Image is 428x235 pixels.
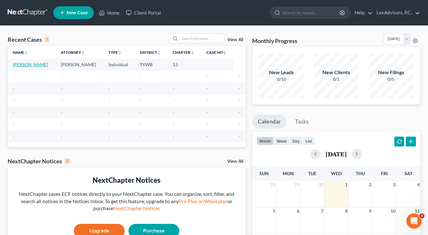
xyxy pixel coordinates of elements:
span: - [140,86,142,91]
span: - [108,86,110,91]
span: 8 [344,207,348,215]
span: - [173,121,174,127]
a: Typeunfold_more [108,50,122,55]
a: Districtunfold_more [140,50,161,55]
span: 7 [320,207,324,215]
span: 6 [296,207,300,215]
span: - [61,110,62,115]
span: - [206,133,208,139]
button: week [274,137,290,145]
span: - [238,121,240,127]
button: list [303,137,315,145]
span: - [108,133,110,139]
i: unfold_more [81,51,85,55]
i: unfold_more [24,51,28,55]
span: 3 [419,213,425,218]
span: 1 [344,181,348,189]
span: - [108,121,110,127]
span: Fri [381,171,388,176]
span: 4 [417,181,420,189]
button: month [257,137,274,145]
input: Search by name... [282,7,341,18]
span: - [173,74,174,79]
div: 0 [65,158,70,164]
td: TXWB [135,59,168,70]
span: - [206,86,208,91]
div: 0/5 [369,76,413,82]
a: Client Portal [123,7,164,18]
span: - [108,97,110,103]
h3: Monthly Progress [252,37,297,45]
a: [PERSON_NAME] [13,62,48,67]
div: Recent Cases [8,36,49,43]
span: 30 [318,181,324,189]
span: - [206,74,208,79]
span: - [238,110,240,115]
span: - [173,97,174,103]
span: 29 [294,181,300,189]
span: - [238,74,240,79]
a: Calendar [252,115,286,129]
span: - [173,86,174,91]
span: - [61,97,62,103]
span: New Case [66,11,88,15]
button: day [290,137,303,145]
div: NextChapter Notices [8,157,70,165]
div: New Filings [369,69,413,76]
td: Individual [103,59,135,70]
span: - [108,74,110,79]
span: 2 [368,181,372,189]
h2: [DATE] [326,151,347,157]
span: Wed [331,171,342,176]
span: - [13,110,14,115]
span: Thu [356,171,365,176]
span: 5 [272,207,276,215]
div: NextChapter Notices [13,175,241,185]
span: - [13,97,14,103]
span: - [206,97,208,103]
span: - [140,121,142,127]
a: Help [351,7,373,18]
div: NextChapter saves ECF notices directly to your NextChapter case. You can organize, sort, filter, ... [13,190,241,212]
div: New Leads [259,69,304,76]
span: - [13,74,14,79]
a: Chapterunfold_more [173,50,194,55]
input: Search by name... [180,34,224,43]
div: 0/1 [314,76,358,82]
span: - [140,97,142,103]
a: View All [227,159,243,164]
i: unfold_more [157,51,161,55]
a: NextChapter Notices [113,205,160,211]
iframe: Intercom live chat [406,213,422,229]
i: unfold_more [190,51,194,55]
span: - [206,121,208,127]
span: - [61,86,62,91]
span: - [140,110,142,115]
i: unfold_more [223,51,227,55]
a: Pro Plus or Whoa plan [179,198,228,204]
span: 10 [390,207,396,215]
span: - [238,97,240,103]
span: - [13,86,14,91]
span: Tue [308,171,316,176]
span: Sun [259,171,269,176]
span: - [140,133,142,139]
a: Tasks [289,115,314,129]
span: 11 [414,207,420,215]
span: - [61,121,62,127]
span: Mon [283,171,294,176]
td: 13 [168,59,201,70]
a: Case Nounfold_more [206,50,227,55]
span: - [238,86,240,91]
span: - [61,133,62,139]
a: View All [227,38,243,42]
span: - [13,133,14,139]
span: - [206,110,208,115]
i: unfold_more [118,51,122,55]
td: [PERSON_NAME] [56,59,104,70]
span: - [108,110,110,115]
a: Home [96,7,123,18]
div: 1 [45,37,49,42]
span: - [238,133,240,139]
span: - [13,121,14,127]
